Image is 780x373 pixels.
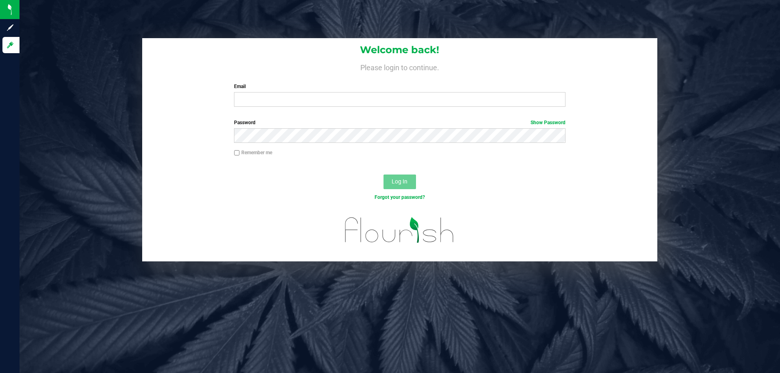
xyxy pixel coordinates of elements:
[531,120,565,125] a: Show Password
[142,62,657,71] h4: Please login to continue.
[234,149,272,156] label: Remember me
[392,178,407,185] span: Log In
[375,194,425,200] a: Forgot your password?
[6,41,14,49] inline-svg: Log in
[234,120,256,125] span: Password
[6,24,14,32] inline-svg: Sign up
[142,45,657,55] h1: Welcome back!
[234,83,565,90] label: Email
[383,175,416,189] button: Log In
[234,150,240,156] input: Remember me
[335,209,464,251] img: flourish_logo.svg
